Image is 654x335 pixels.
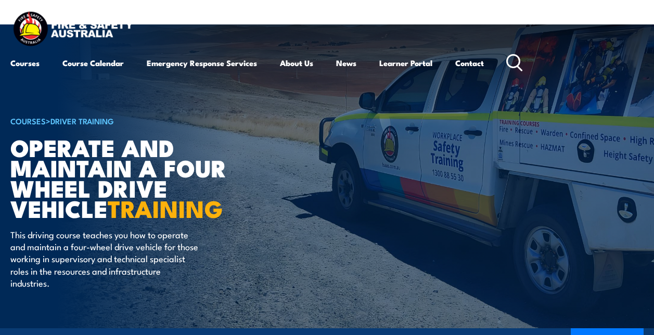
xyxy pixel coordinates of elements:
[280,50,313,75] a: About Us
[147,50,257,75] a: Emergency Response Services
[10,115,46,126] a: COURSES
[455,50,484,75] a: Contact
[50,115,114,126] a: Driver Training
[10,228,200,289] p: This driving course teaches you how to operate and maintain a four-wheel drive vehicle for those ...
[108,190,223,226] strong: TRAINING
[62,50,124,75] a: Course Calendar
[336,50,356,75] a: News
[10,114,267,127] h6: >
[379,50,432,75] a: Learner Portal
[10,137,267,218] h1: Operate and Maintain a Four Wheel Drive Vehicle
[10,50,40,75] a: Courses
